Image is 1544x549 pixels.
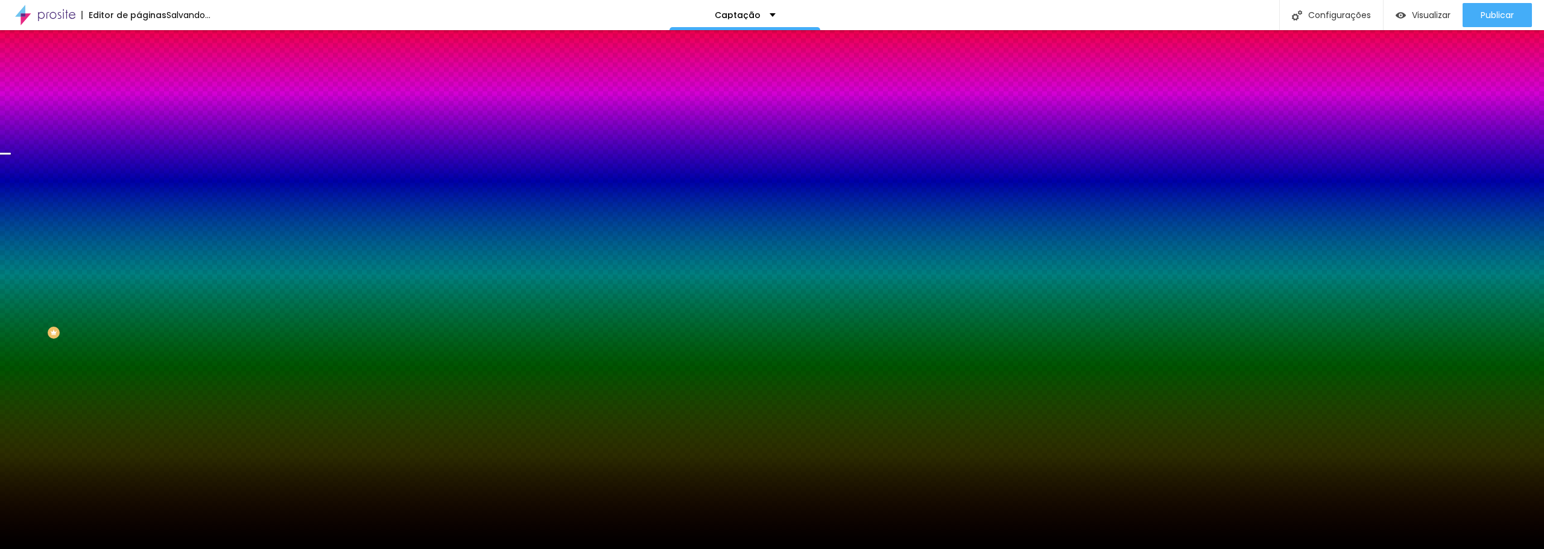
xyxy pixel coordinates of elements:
[1292,10,1302,20] img: Icone
[166,11,210,19] div: Salvando...
[1481,10,1514,20] span: Publicar
[1384,3,1463,27] button: Visualizar
[715,11,761,19] p: Captação
[81,11,166,19] div: Editor de páginas
[1396,10,1406,20] img: view-1.svg
[1412,10,1451,20] span: Visualizar
[1463,3,1532,27] button: Publicar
